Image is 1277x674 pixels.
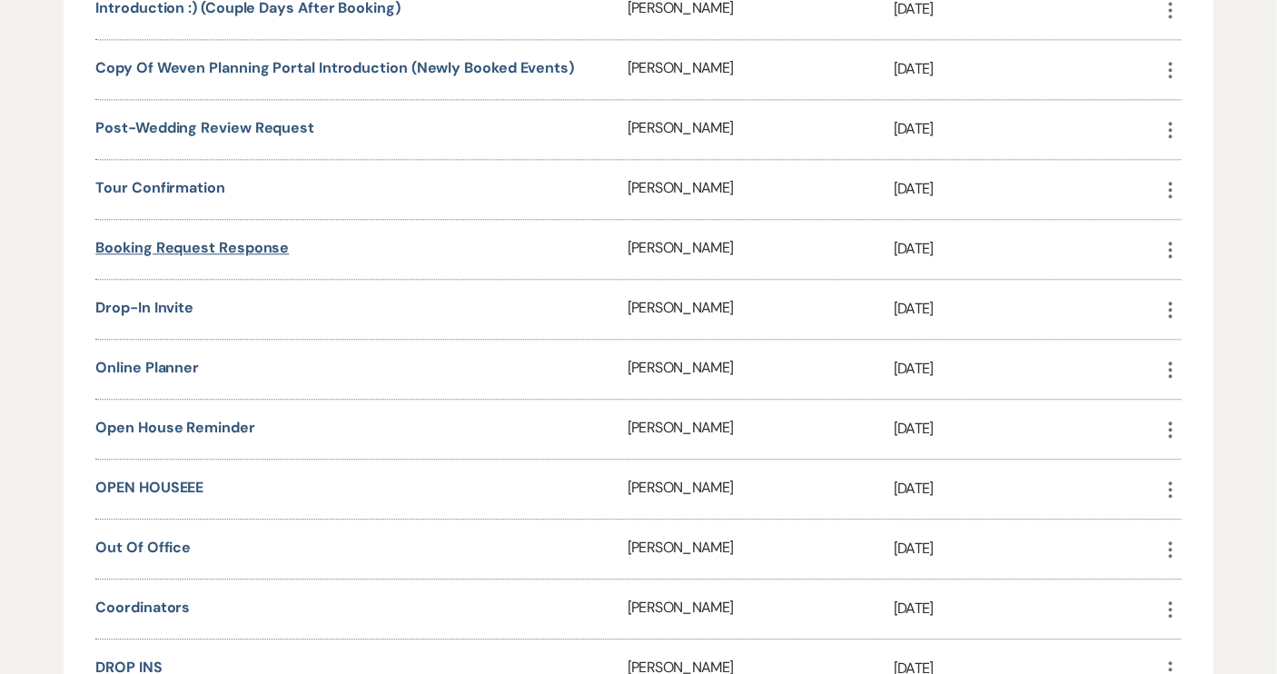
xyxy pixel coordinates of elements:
[628,520,894,579] div: [PERSON_NAME]
[95,238,289,257] a: Booking Request Response
[628,400,894,459] div: [PERSON_NAME]
[95,538,191,557] a: Out of office
[95,478,203,497] a: OPEN HOUSEEE
[95,598,190,617] a: Coordinators
[95,418,254,437] a: Open House reminder
[894,477,1160,501] p: [DATE]
[894,57,1160,81] p: [DATE]
[894,177,1160,201] p: [DATE]
[95,118,314,137] a: Post-wedding review request
[628,160,894,219] div: [PERSON_NAME]
[628,100,894,159] div: [PERSON_NAME]
[95,298,193,317] a: Drop-in invite
[894,297,1160,321] p: [DATE]
[628,580,894,639] div: [PERSON_NAME]
[894,597,1160,620] p: [DATE]
[95,58,574,77] a: Copy of Weven Planning Portal Introduction (Newly Booked Events)
[628,280,894,339] div: [PERSON_NAME]
[95,178,225,197] a: Tour Confirmation
[628,220,894,279] div: [PERSON_NAME]
[628,40,894,99] div: [PERSON_NAME]
[894,237,1160,261] p: [DATE]
[894,417,1160,441] p: [DATE]
[894,357,1160,381] p: [DATE]
[95,358,199,377] a: Online Planner
[628,460,894,519] div: [PERSON_NAME]
[894,117,1160,141] p: [DATE]
[894,537,1160,560] p: [DATE]
[628,340,894,399] div: [PERSON_NAME]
